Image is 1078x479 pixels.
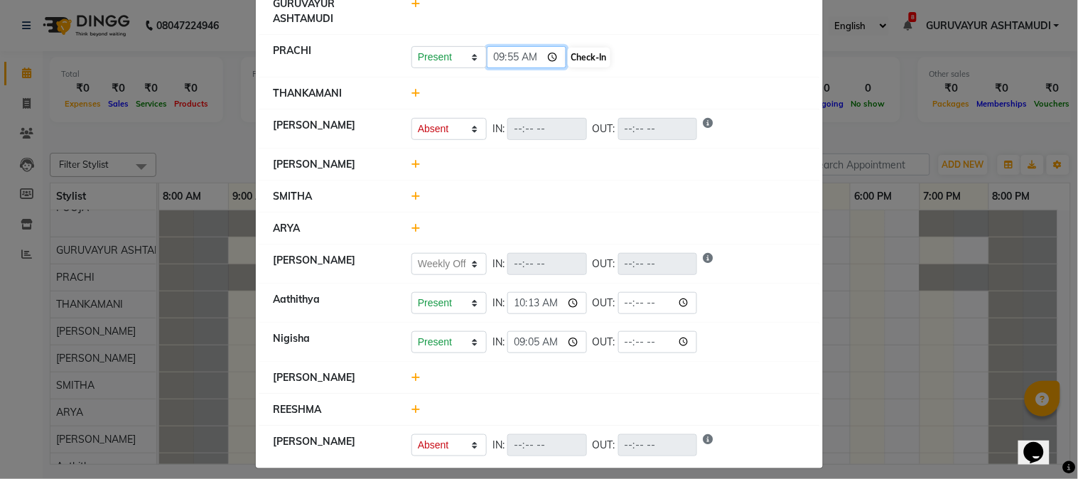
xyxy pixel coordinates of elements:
[492,257,505,271] span: IN:
[593,122,615,136] span: OUT:
[263,370,401,385] div: [PERSON_NAME]
[492,335,505,350] span: IN:
[492,122,505,136] span: IN:
[263,221,401,236] div: ARYA
[593,335,615,350] span: OUT:
[593,438,615,453] span: OUT:
[263,402,401,417] div: REESHMA
[263,118,401,140] div: [PERSON_NAME]
[263,434,401,456] div: [PERSON_NAME]
[703,118,713,140] i: Show reason
[593,296,615,311] span: OUT:
[263,157,401,172] div: [PERSON_NAME]
[593,257,615,271] span: OUT:
[1018,422,1064,465] iframe: chat widget
[263,331,401,353] div: Nigisha
[492,438,505,453] span: IN:
[492,296,505,311] span: IN:
[703,434,713,456] i: Show reason
[263,86,401,101] div: THANKAMANI
[263,189,401,204] div: SMITHA
[568,48,610,68] button: Check-In
[263,253,401,275] div: [PERSON_NAME]
[703,253,713,275] i: Show reason
[263,43,401,69] div: PRACHI
[263,292,401,314] div: Aathithya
